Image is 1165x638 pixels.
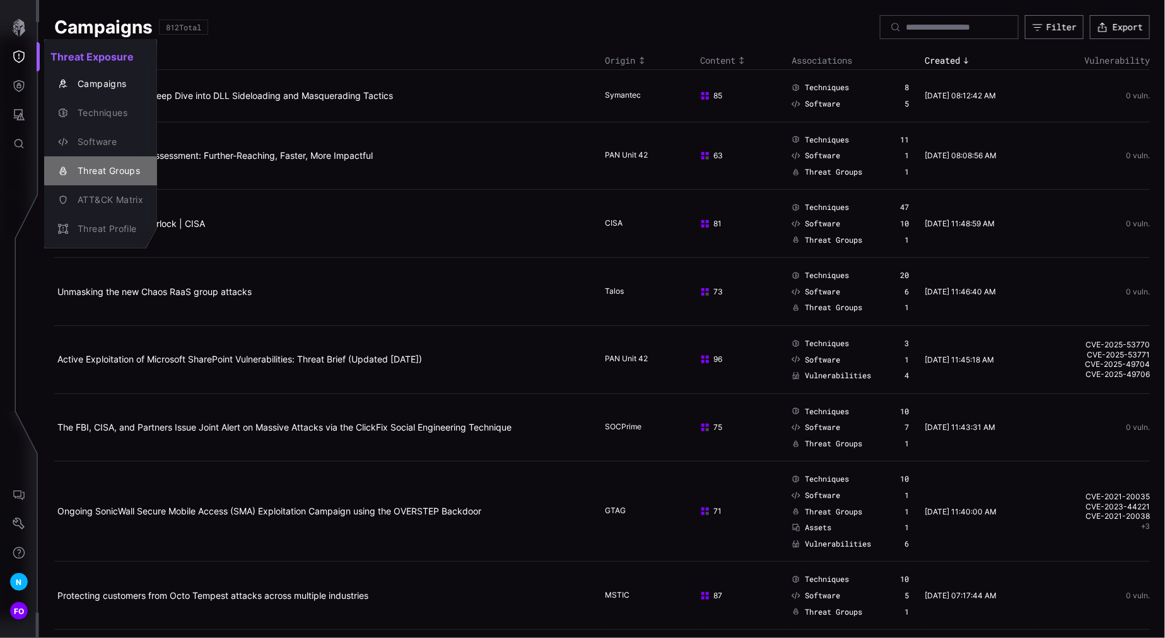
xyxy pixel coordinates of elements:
button: Software [44,127,157,156]
button: Campaigns [44,69,157,98]
div: Software [71,134,143,150]
div: ATT&CK Matrix [71,192,143,208]
div: Threat Profile [71,221,143,237]
button: Threat Profile [44,214,157,243]
div: Techniques [71,105,143,121]
button: Threat Groups [44,156,157,185]
h2: Threat Exposure [44,44,157,69]
div: Campaigns [71,76,143,92]
div: Threat Groups [71,163,143,179]
button: Techniques [44,98,157,127]
button: ATT&CK Matrix [44,185,157,214]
